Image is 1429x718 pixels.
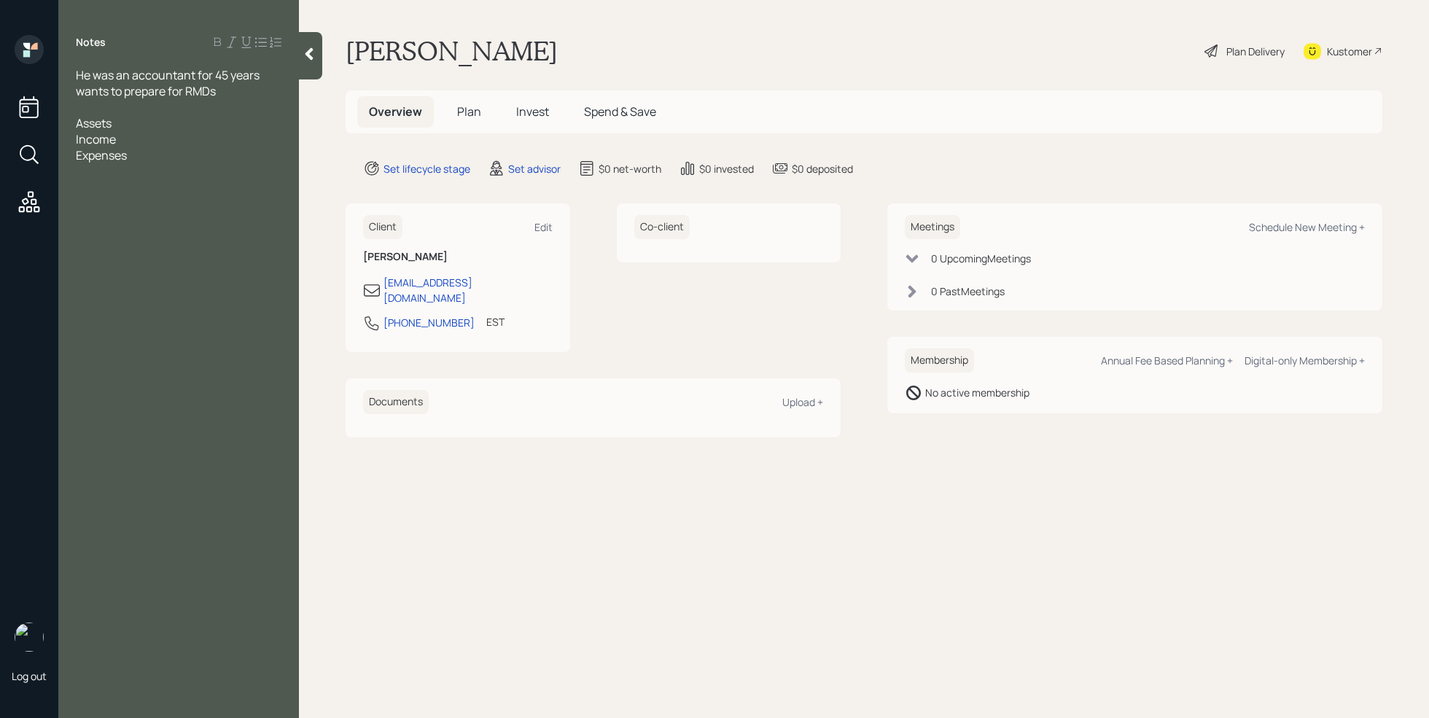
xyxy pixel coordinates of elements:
h6: Meetings [905,215,960,239]
div: $0 net-worth [599,161,661,176]
div: $0 invested [699,161,754,176]
img: retirable_logo.png [15,623,44,652]
div: Kustomer [1327,44,1372,59]
span: Invest [516,104,549,120]
h6: Membership [905,348,974,372]
h6: Client [363,215,402,239]
div: Schedule New Meeting + [1249,220,1365,234]
div: No active membership [925,385,1029,400]
div: [PHONE_NUMBER] [383,315,475,330]
div: 0 Upcoming Meeting s [931,251,1031,266]
div: EST [486,314,505,329]
div: 0 Past Meeting s [931,284,1005,299]
h6: Co-client [634,215,690,239]
span: Expenses [76,147,127,163]
div: Digital-only Membership + [1245,354,1365,367]
span: Spend & Save [584,104,656,120]
h6: Documents [363,390,429,414]
div: Set lifecycle stage [383,161,470,176]
div: Log out [12,669,47,683]
div: $0 deposited [792,161,853,176]
label: Notes [76,35,106,50]
h1: [PERSON_NAME] [346,35,558,67]
span: Plan [457,104,481,120]
div: Plan Delivery [1226,44,1285,59]
div: Annual Fee Based Planning + [1101,354,1233,367]
span: wants to prepare for RMDs [76,83,216,99]
span: Overview [369,104,422,120]
span: Assets [76,115,112,131]
div: Set advisor [508,161,561,176]
div: Upload + [782,395,823,409]
div: Edit [534,220,553,234]
span: He was an accountant for 45 years [76,67,260,83]
h6: [PERSON_NAME] [363,251,553,263]
span: Income [76,131,116,147]
div: [EMAIL_ADDRESS][DOMAIN_NAME] [383,275,553,305]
